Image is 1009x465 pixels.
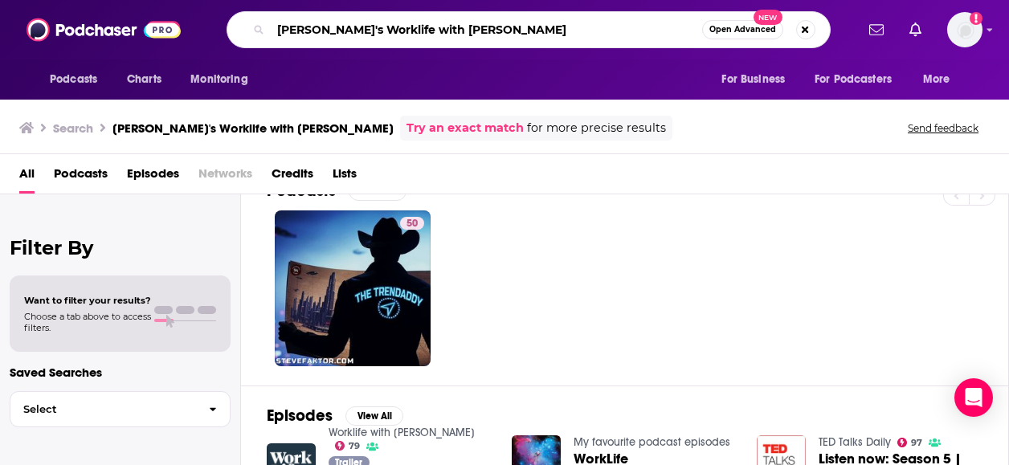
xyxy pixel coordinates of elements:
a: All [19,161,35,194]
button: open menu [710,64,805,95]
a: EpisodesView All [267,406,403,426]
button: open menu [912,64,970,95]
button: Send feedback [903,121,983,135]
span: Logged in as xan.giglio [947,12,982,47]
a: Try an exact match [406,119,524,137]
h3: [PERSON_NAME]'s Worklife with [PERSON_NAME] [112,120,394,136]
p: Saved Searches [10,365,231,380]
span: For Podcasters [815,68,892,91]
span: Open Advanced [709,26,776,34]
h2: Episodes [267,406,333,426]
button: Show profile menu [947,12,982,47]
button: open menu [179,64,268,95]
button: open menu [39,64,118,95]
svg: Add a profile image [970,12,982,25]
a: Podcasts [54,161,108,194]
span: 79 [349,443,360,450]
h3: Search [53,120,93,136]
img: User Profile [947,12,982,47]
a: 50 [275,210,431,366]
a: Lists [333,161,357,194]
span: for more precise results [527,119,666,137]
span: Monitoring [190,68,247,91]
span: Choose a tab above to access filters. [24,311,151,333]
h2: Filter By [10,236,231,259]
button: Select [10,391,231,427]
a: Show notifications dropdown [863,16,890,43]
span: More [923,68,950,91]
button: View All [345,406,403,426]
span: 97 [911,439,922,447]
span: 50 [406,216,418,232]
a: Episodes [127,161,179,194]
span: Want to filter your results? [24,295,151,306]
a: 97 [897,438,923,447]
span: Podcasts [50,68,97,91]
span: Networks [198,161,252,194]
div: Search podcasts, credits, & more... [227,11,831,48]
span: Select [10,404,196,414]
span: New [754,10,782,25]
button: open menu [804,64,915,95]
input: Search podcasts, credits, & more... [271,17,702,43]
span: For Business [721,68,785,91]
button: Open AdvancedNew [702,20,783,39]
a: Worklife with Adam Grant [329,426,475,439]
img: Podchaser - Follow, Share and Rate Podcasts [27,14,181,45]
a: TED Talks Daily [819,435,891,449]
div: Open Intercom Messenger [954,378,993,417]
a: Credits [272,161,313,194]
a: Show notifications dropdown [903,16,928,43]
span: Charts [127,68,161,91]
a: 79 [335,441,361,451]
a: My favourite podcast episodes [574,435,730,449]
a: 50 [400,217,424,230]
a: Charts [116,64,171,95]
